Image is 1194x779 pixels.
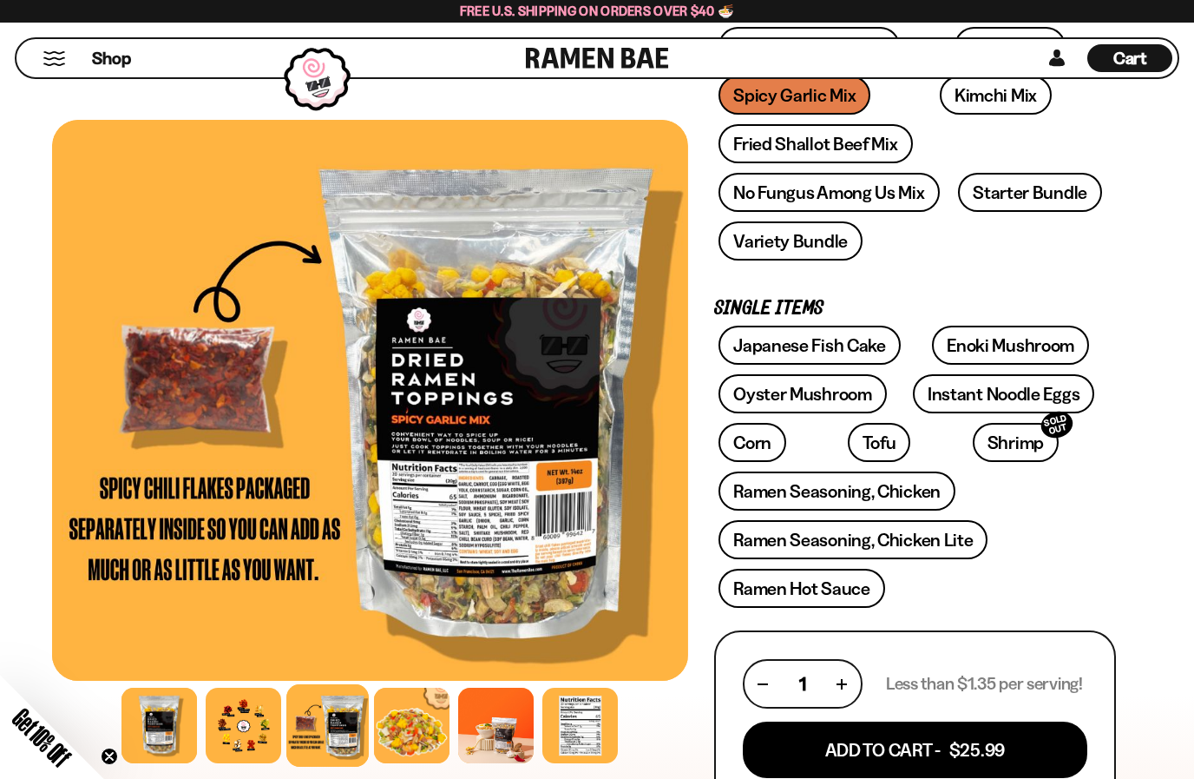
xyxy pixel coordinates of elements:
a: No Fungus Among Us Mix [718,173,939,212]
p: Single Items [714,300,1116,317]
button: Add To Cart - $25.99 [743,722,1087,778]
span: Shop [92,47,131,70]
span: Free U.S. Shipping on Orders over $40 🍜 [460,3,735,19]
span: Get 10% Off [8,703,75,771]
a: Fried Shallot Beef Mix [718,124,912,163]
div: SOLD OUT [1038,408,1076,442]
a: Corn [718,423,786,462]
a: Enoki Mushroom [932,326,1089,365]
a: Ramen Seasoning, Chicken [718,472,955,511]
a: Japanese Fish Cake [718,326,901,365]
a: Shop [92,44,131,72]
a: Ramen Hot Sauce [718,569,885,608]
a: Cart [1087,39,1172,77]
button: Mobile Menu Trigger [43,51,66,66]
a: Variety Bundle [718,221,863,261]
a: ShrimpSOLD OUT [973,423,1059,462]
a: Kimchi Mix [940,76,1052,115]
button: Close teaser [101,748,118,765]
a: Instant Noodle Eggs [913,374,1094,413]
a: Oyster Mushroom [718,374,887,413]
a: Tofu [848,423,910,462]
a: Starter Bundle [958,173,1102,212]
span: Cart [1113,48,1147,69]
a: Ramen Seasoning, Chicken Lite [718,520,987,559]
span: 1 [799,673,806,695]
p: Less than $1.35 per serving! [886,673,1083,695]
